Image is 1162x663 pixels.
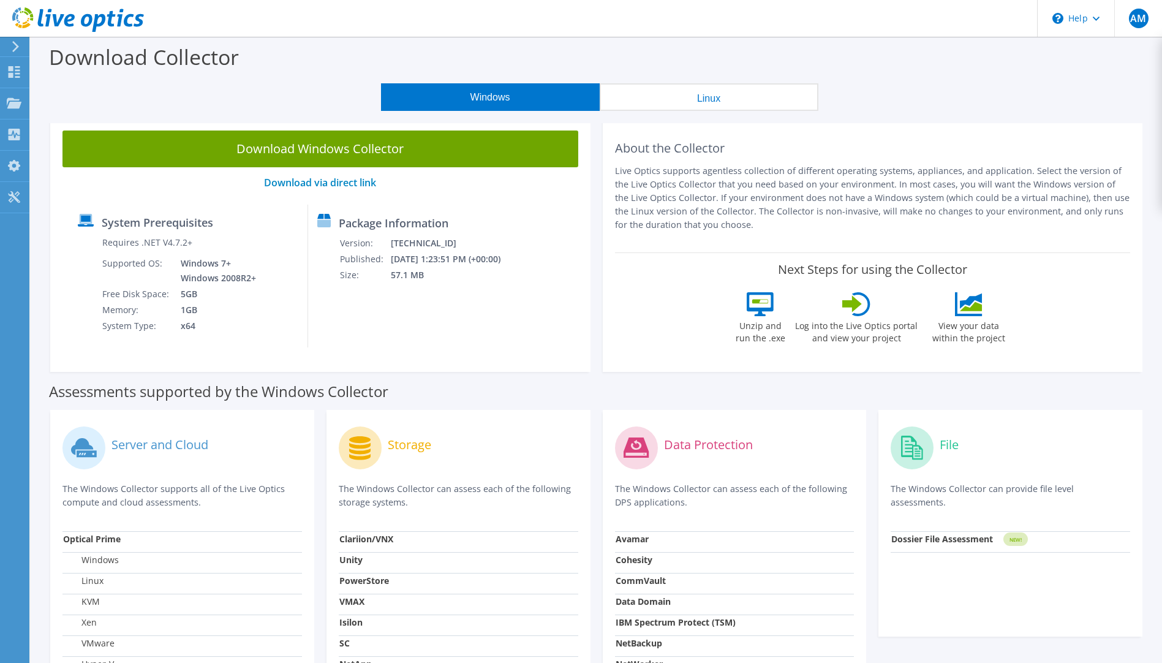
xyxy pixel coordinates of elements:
[339,267,390,283] td: Size:
[381,83,600,111] button: Windows
[264,176,376,189] a: Download via direct link
[339,533,393,545] strong: Clariion/VNX
[102,216,213,229] label: System Prerequisites
[339,217,448,229] label: Package Information
[62,131,578,167] a: Download Windows Collector
[339,235,390,251] td: Version:
[339,637,350,649] strong: SC
[63,575,104,587] label: Linux
[732,316,788,344] label: Unzip and run the .exe
[63,616,97,629] label: Xen
[102,302,172,318] td: Memory:
[940,439,959,451] label: File
[616,575,666,586] strong: CommVault
[388,439,431,451] label: Storage
[390,267,517,283] td: 57.1 MB
[794,316,918,344] label: Log into the Live Optics portal and view your project
[339,616,363,628] strong: Isilon
[102,318,172,334] td: System Type:
[339,554,363,566] strong: Unity
[616,596,671,607] strong: Data Domain
[102,256,172,286] td: Supported OS:
[62,482,302,509] p: The Windows Collector supports all of the Live Optics compute and cloud assessments.
[1129,9,1149,28] span: AM
[63,554,119,566] label: Windows
[63,637,115,650] label: VMware
[102,237,192,249] label: Requires .NET V4.7.2+
[615,482,855,509] p: The Windows Collector can assess each of the following DPS applications.
[172,286,258,302] td: 5GB
[1009,536,1022,543] tspan: NEW!
[664,439,753,451] label: Data Protection
[616,554,652,566] strong: Cohesity
[102,286,172,302] td: Free Disk Space:
[615,164,1131,232] p: Live Optics supports agentless collection of different operating systems, appliances, and applica...
[1052,13,1063,24] svg: \n
[49,43,239,71] label: Download Collector
[390,235,517,251] td: [TECHNICAL_ID]
[390,251,517,267] td: [DATE] 1:23:51 PM (+00:00)
[172,302,258,318] td: 1GB
[339,251,390,267] td: Published:
[600,83,818,111] button: Linux
[891,533,993,545] strong: Dossier File Assessment
[616,637,662,649] strong: NetBackup
[616,533,649,545] strong: Avamar
[111,439,208,451] label: Server and Cloud
[778,262,967,277] label: Next Steps for using the Collector
[891,482,1130,509] p: The Windows Collector can provide file level assessments.
[63,533,121,545] strong: Optical Prime
[339,596,364,607] strong: VMAX
[339,575,389,586] strong: PowerStore
[616,616,736,628] strong: IBM Spectrum Protect (TSM)
[339,482,578,509] p: The Windows Collector can assess each of the following storage systems.
[172,256,258,286] td: Windows 7+ Windows 2008R2+
[49,385,388,398] label: Assessments supported by the Windows Collector
[63,596,100,608] label: KVM
[615,141,1131,156] h2: About the Collector
[172,318,258,334] td: x64
[924,316,1013,344] label: View your data within the project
